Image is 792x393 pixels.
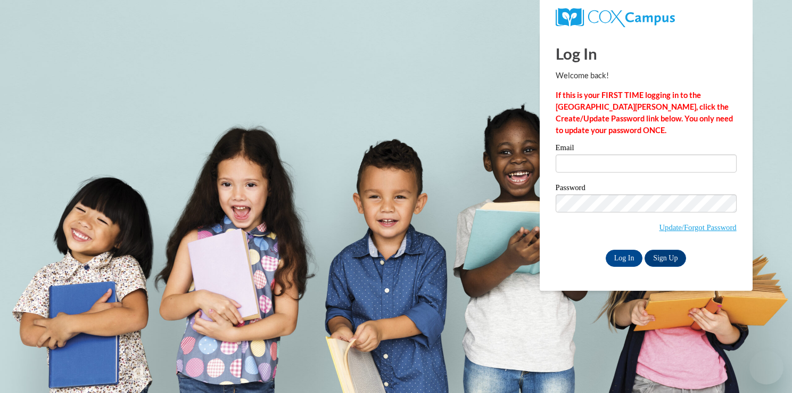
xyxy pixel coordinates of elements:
strong: If this is your FIRST TIME logging in to the [GEOGRAPHIC_DATA][PERSON_NAME], click the Create/Upd... [556,91,733,135]
label: Email [556,144,737,154]
p: Welcome back! [556,70,737,81]
a: Sign Up [645,250,686,267]
iframe: Button to launch messaging window [749,350,783,384]
h1: Log In [556,43,737,64]
img: COX Campus [556,8,675,27]
a: COX Campus [556,8,737,27]
input: Log In [606,250,643,267]
a: Update/Forgot Password [659,223,737,232]
label: Password [556,184,737,194]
